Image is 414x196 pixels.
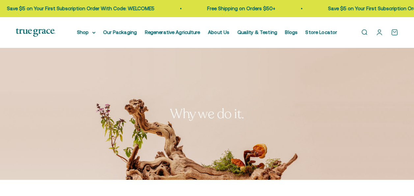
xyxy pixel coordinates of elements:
a: Regenerative Agriculture [145,29,200,35]
a: Our Packaging [103,29,137,35]
split-lines: Why we do it. [170,105,244,123]
a: About Us [208,29,230,35]
a: Free Shipping on Orders $50+ [206,6,274,11]
a: Blogs [285,29,298,35]
a: Store Locator [306,29,337,35]
p: Save $5 on Your First Subscription Order With Code: WELCOME5 [6,5,153,13]
summary: Shop [77,28,96,36]
a: Quality & Testing [237,29,277,35]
